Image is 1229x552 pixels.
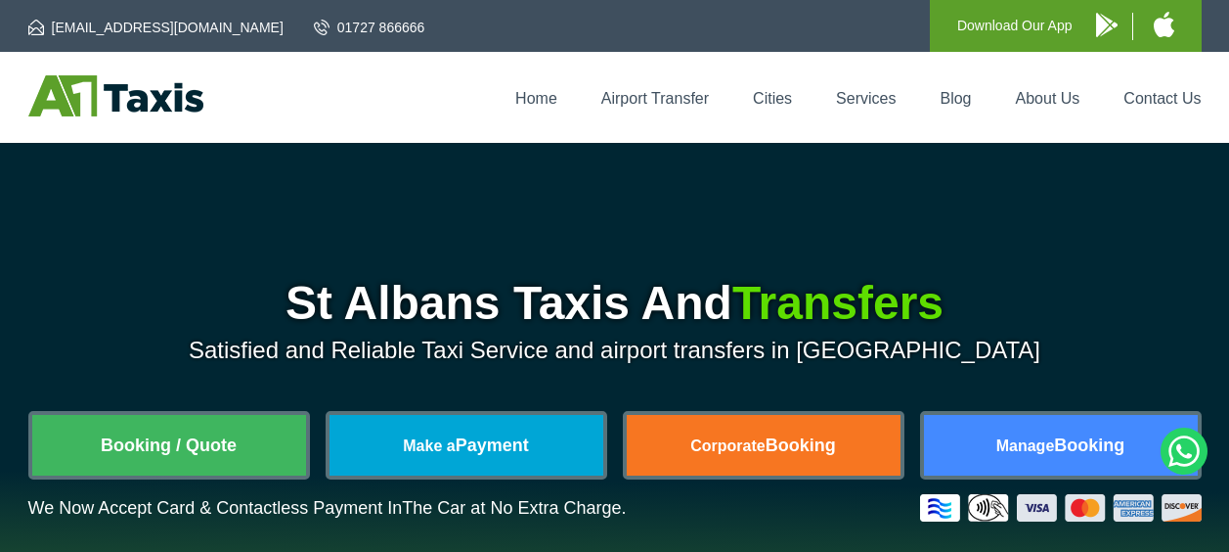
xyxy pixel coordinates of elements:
span: Corporate [690,437,765,454]
h1: St Albans Taxis And [28,280,1202,327]
p: Download Our App [957,14,1073,38]
a: Booking / Quote [32,415,306,476]
img: A1 Taxis iPhone App [1154,12,1174,37]
a: 01727 866666 [314,18,425,37]
a: [EMAIL_ADDRESS][DOMAIN_NAME] [28,18,284,37]
img: Credit And Debit Cards [920,494,1202,522]
img: A1 Taxis Android App [1096,13,1118,37]
a: Cities [753,90,792,107]
span: Make a [403,437,455,454]
p: Satisfied and Reliable Taxi Service and airport transfers in [GEOGRAPHIC_DATA] [28,337,1202,364]
span: Manage [996,437,1055,454]
p: We Now Accept Card & Contactless Payment In [28,498,627,519]
a: ManageBooking [924,415,1198,476]
img: A1 Taxis St Albans LTD [28,75,203,116]
a: Services [836,90,896,107]
a: Make aPayment [329,415,603,476]
a: About Us [1016,90,1080,107]
a: CorporateBooking [627,415,900,476]
a: Home [515,90,557,107]
a: Contact Us [1123,90,1201,107]
span: The Car at No Extra Charge. [402,498,626,518]
a: Airport Transfer [601,90,709,107]
a: Blog [940,90,971,107]
span: Transfers [732,277,944,329]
